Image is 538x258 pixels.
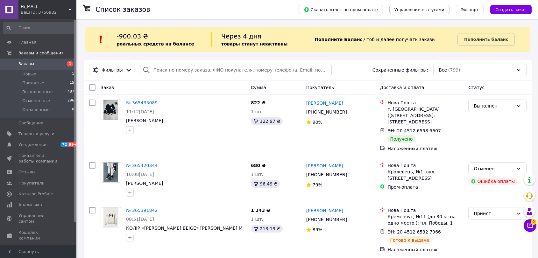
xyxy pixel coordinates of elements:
[387,207,463,213] div: Нова Пошта
[394,7,444,12] span: Управление статусами
[461,7,479,12] span: Экспорт
[22,89,53,95] span: Выполненные
[251,163,265,168] span: 680 ₴
[387,145,463,152] div: Наложенный платеж
[103,100,118,120] img: Фото товару
[126,100,158,105] a: № 365435089
[22,107,50,113] span: Оплаченные
[313,120,322,125] span: 90%
[306,85,334,90] span: Покупатель
[18,230,59,241] span: Кошелек компании
[18,153,59,164] span: Показатели работы компании
[18,131,54,137] span: Товары и услуги
[299,5,383,14] button: Скачать отчет по пром-оплате
[18,191,53,197] span: Каталог ProSale
[490,5,532,14] button: Создать заказ
[387,106,463,125] div: г. [GEOGRAPHIC_DATA] ([STREET_ADDRESS]: [STREET_ADDRESS]
[3,22,75,34] input: Поиск
[18,169,35,175] span: Отзывы
[18,120,43,126] span: Сообщения
[313,182,322,187] span: 79%
[304,7,378,12] span: Скачать отчет по пром-оплате
[251,100,265,105] span: 822 ₴
[126,181,163,186] a: [PERSON_NAME]
[495,7,527,12] span: Создать заказ
[18,180,45,186] span: Покупатели
[474,165,513,172] div: Отменен
[101,162,121,183] a: Фото товару
[102,67,123,73] span: Фильтры
[305,108,348,116] div: [PHONE_NUMBER]
[456,5,484,14] button: Экспорт
[18,202,42,208] span: Аналитика
[306,163,343,169] a: [PERSON_NAME]
[67,98,74,104] span: 296
[315,37,363,42] b: Пополните Баланс
[251,172,263,177] span: 1 шт.
[60,142,68,147] span: 72
[305,170,348,179] div: [PHONE_NUMBER]
[306,207,343,214] a: [PERSON_NAME]
[117,41,194,46] b: реальных средств на балансе
[468,85,485,90] span: Статус
[251,109,263,114] span: 1 шт.
[68,142,78,147] span: 99+
[101,207,121,227] a: Фото товару
[524,219,536,232] button: Чат с покупателем2
[457,33,515,46] a: Пополнить баланс
[474,210,513,217] div: Принят
[140,64,332,76] input: Поиск по номеру заказа, ФИО покупателя, номеру телефона, Email, номеру накладной
[251,85,266,90] span: Сумма
[126,217,154,222] span: 00:51[DATE]
[531,219,536,225] span: 2
[67,89,74,95] span: 487
[67,61,73,66] span: 1
[18,61,34,67] span: Заказы
[251,208,270,213] span: 1 343 ₴
[306,100,343,106] a: [PERSON_NAME]
[96,6,150,13] h1: Список заказов
[221,41,287,46] b: товары станут неактивны
[96,35,106,44] img: :exclamation:
[380,85,424,90] span: Доставка и оплата
[22,98,50,104] span: Отмененные
[464,37,508,42] b: Пополнить баланс
[387,247,463,253] div: Наложенный платеж
[18,142,47,148] span: Уведомления
[22,80,44,86] span: Принятые
[305,32,457,47] div: , чтоб и далее получать заказы
[468,178,517,185] div: Ошибка оплаты
[18,50,64,56] span: Заказы и сообщения
[387,162,463,169] div: Нова Пошта
[72,107,74,113] span: 0
[305,215,348,224] div: [PHONE_NUMBER]
[221,32,261,40] span: Через 4 дня
[126,226,243,231] a: КОЛІР «[PERSON_NAME] BEIGE» [PERSON_NAME] M
[126,109,154,114] span: 11:12[DATE]
[101,85,114,90] span: Заказ
[22,71,36,77] span: Новые
[387,135,415,143] div: Получено
[18,213,59,224] span: Управление сайтом
[389,5,450,14] button: Управление статусами
[387,229,441,234] span: ЭН: 20 4512 6532 7966
[251,117,283,125] div: 122.97 ₴
[387,236,431,244] div: Готово к выдаче
[126,208,158,213] a: № 365391842
[126,118,163,123] span: [PERSON_NAME]
[251,180,280,188] div: 96.49 ₴
[313,227,322,232] span: 89%
[387,169,463,181] div: Кролевець, №1: вул. [STREET_ADDRESS]
[387,184,463,190] div: Пром-оплата
[103,163,118,182] img: Фото товару
[484,7,532,12] a: Создать заказ
[387,128,441,133] span: ЭН: 20 4512 6558 5607
[251,225,283,233] div: 213.13 ₴
[387,100,463,106] div: Нова Пошта
[126,172,154,177] span: 10:08[DATE]
[117,32,148,40] span: -900.03 ₴
[448,67,460,73] span: (799)
[21,4,68,10] span: Hi_MALL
